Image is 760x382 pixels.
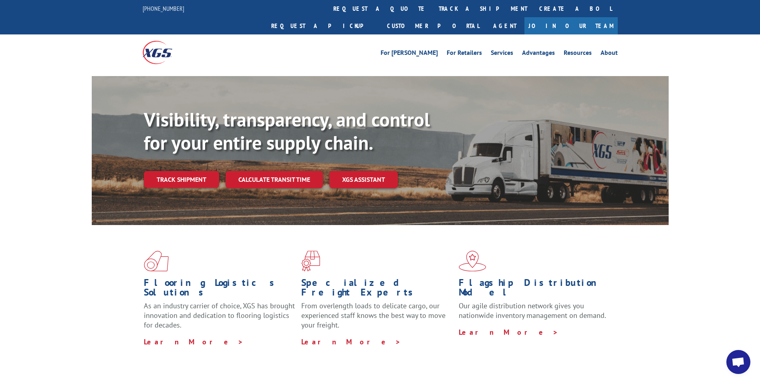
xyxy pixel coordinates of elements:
[522,50,555,58] a: Advantages
[301,337,401,346] a: Learn More >
[485,17,524,34] a: Agent
[301,278,453,301] h1: Specialized Freight Experts
[226,171,323,188] a: Calculate transit time
[301,251,320,271] img: xgs-icon-focused-on-flooring-red
[144,171,219,188] a: Track shipment
[381,50,438,58] a: For [PERSON_NAME]
[726,350,750,374] div: Open chat
[301,301,453,337] p: From overlength loads to delicate cargo, our experienced staff knows the best way to move your fr...
[143,4,184,12] a: [PHONE_NUMBER]
[144,251,169,271] img: xgs-icon-total-supply-chain-intelligence-red
[564,50,592,58] a: Resources
[459,278,610,301] h1: Flagship Distribution Model
[447,50,482,58] a: For Retailers
[265,17,381,34] a: Request a pickup
[601,50,618,58] a: About
[459,328,558,337] a: Learn More >
[459,251,486,271] img: xgs-icon-flagship-distribution-model-red
[144,337,244,346] a: Learn More >
[144,107,430,155] b: Visibility, transparency, and control for your entire supply chain.
[524,17,618,34] a: Join Our Team
[329,171,398,188] a: XGS ASSISTANT
[459,301,606,320] span: Our agile distribution network gives you nationwide inventory management on demand.
[381,17,485,34] a: Customer Portal
[144,278,295,301] h1: Flooring Logistics Solutions
[491,50,513,58] a: Services
[144,301,295,330] span: As an industry carrier of choice, XGS has brought innovation and dedication to flooring logistics...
